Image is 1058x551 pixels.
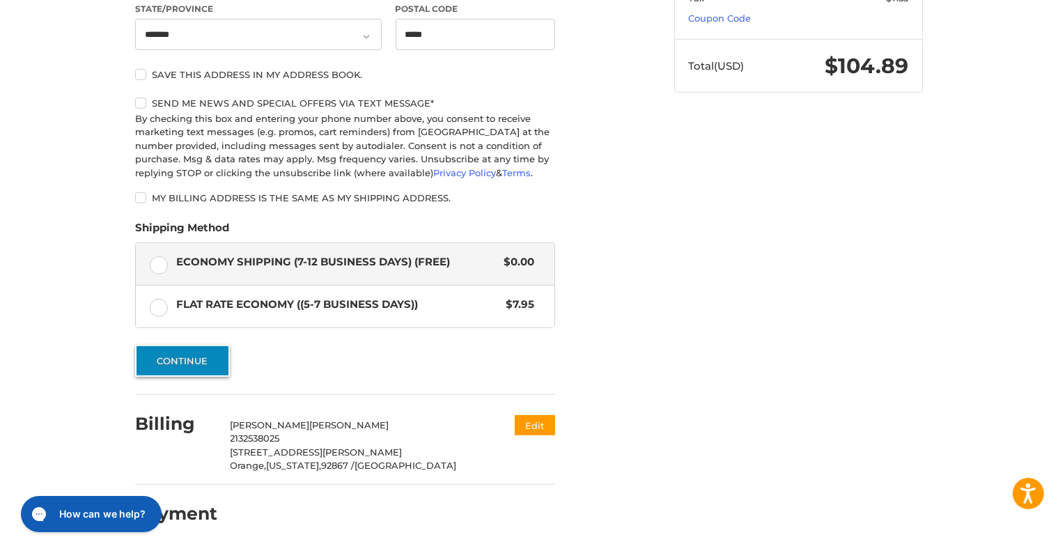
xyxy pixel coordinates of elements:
label: State/Province [135,3,382,15]
label: Save this address in my address book. [135,69,555,80]
label: Send me news and special offers via text message* [135,98,555,109]
span: Orange, [231,460,267,471]
button: Continue [135,345,230,377]
span: [PERSON_NAME] [231,419,310,430]
span: $7.95 [499,297,534,313]
div: By checking this box and entering your phone number above, you consent to receive marketing text ... [135,112,555,180]
span: $0.00 [497,254,534,270]
a: Terms [502,167,531,178]
span: [PERSON_NAME] [310,419,389,430]
span: [STREET_ADDRESS][PERSON_NAME] [231,447,403,458]
h2: Billing [135,413,217,435]
label: My billing address is the same as my shipping address. [135,192,555,203]
a: Coupon Code [689,13,752,24]
span: $104.89 [825,53,909,79]
a: Privacy Policy [433,167,496,178]
span: [US_STATE], [267,460,322,471]
span: 2132538025 [231,433,280,444]
iframe: Gorgias live chat messenger [14,491,165,537]
span: Economy Shipping (7-12 Business Days) (Free) [177,254,497,270]
legend: Shipping Method [135,220,229,242]
span: Flat Rate Economy ((5-7 Business Days)) [177,297,499,313]
button: Edit [515,415,555,435]
span: [GEOGRAPHIC_DATA] [355,460,457,471]
h2: Payment [135,503,217,525]
span: Total (USD) [689,59,745,72]
label: Postal Code [396,3,556,15]
span: 92867 / [322,460,355,471]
